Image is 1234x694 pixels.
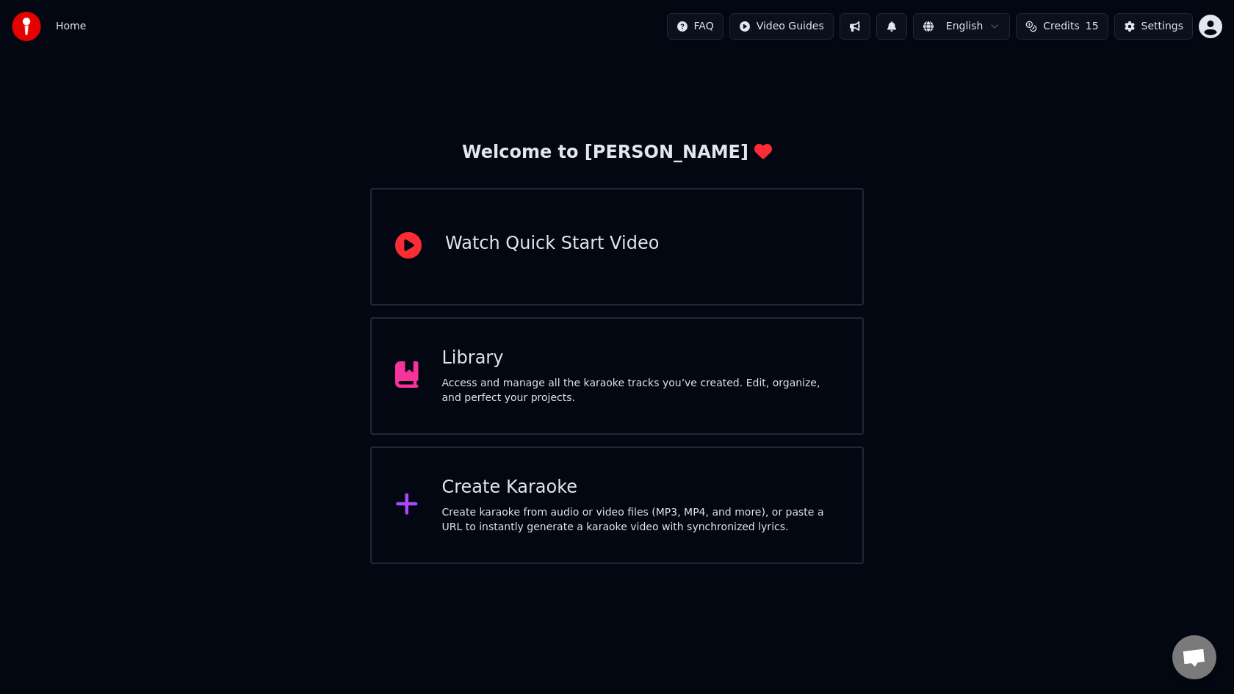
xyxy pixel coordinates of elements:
span: Home [56,19,86,34]
button: Settings [1114,13,1193,40]
img: youka [12,12,41,41]
a: Open chat [1172,635,1216,679]
div: Create karaoke from audio or video files (MP3, MP4, and more), or paste a URL to instantly genera... [442,505,840,535]
div: Settings [1141,19,1183,34]
span: Credits [1043,19,1079,34]
button: Credits15 [1016,13,1108,40]
div: Create Karaoke [442,476,840,499]
span: 15 [1086,19,1099,34]
div: Library [442,347,840,370]
div: Welcome to [PERSON_NAME] [462,141,772,165]
div: Access and manage all the karaoke tracks you’ve created. Edit, organize, and perfect your projects. [442,376,840,405]
button: FAQ [667,13,724,40]
button: Video Guides [729,13,834,40]
nav: breadcrumb [56,19,86,34]
div: Watch Quick Start Video [445,232,659,256]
